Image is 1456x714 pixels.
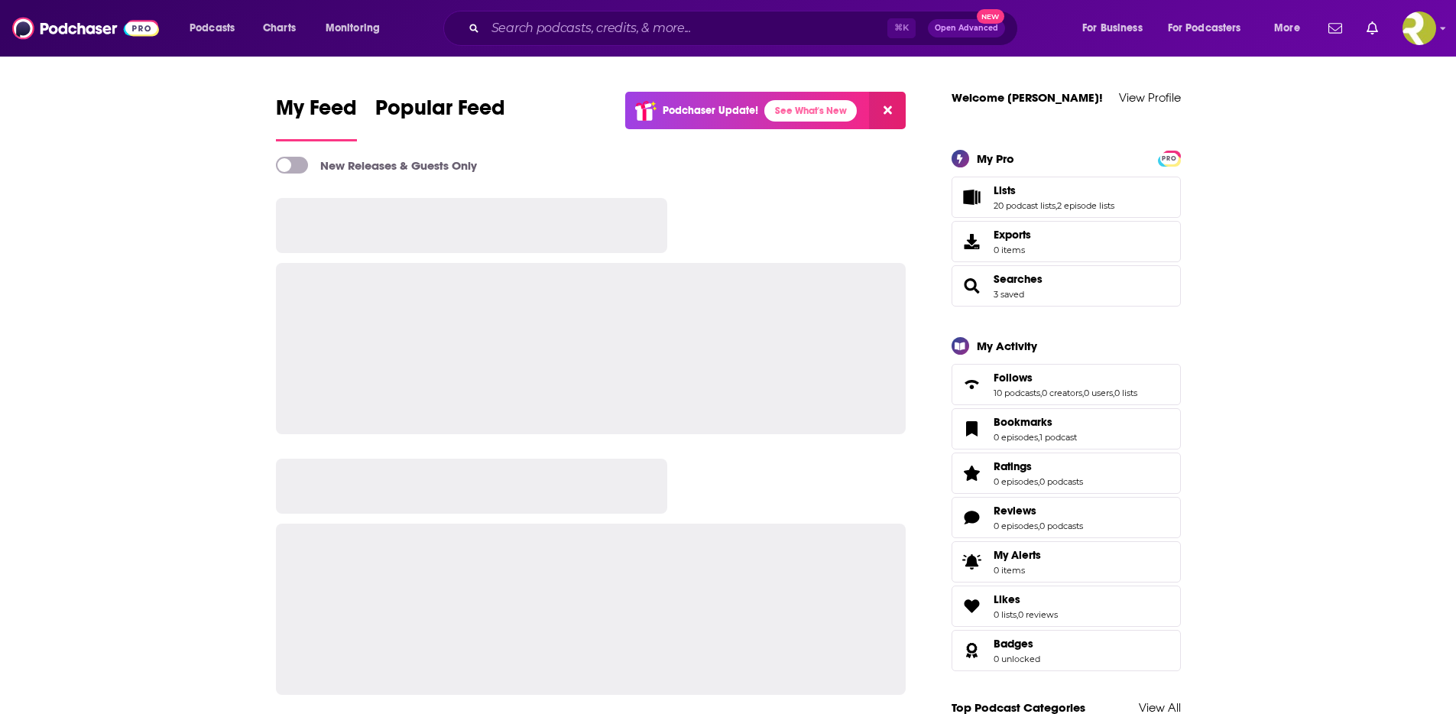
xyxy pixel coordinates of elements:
[957,275,987,297] a: Searches
[935,24,998,32] span: Open Advanced
[952,90,1103,105] a: Welcome [PERSON_NAME]!
[977,9,1004,24] span: New
[458,11,1033,46] div: Search podcasts, credits, & more...
[957,374,987,395] a: Follows
[952,221,1181,262] a: Exports
[1158,16,1263,41] button: open menu
[952,265,1181,307] span: Searches
[994,200,1056,211] a: 20 podcast lists
[994,565,1041,576] span: 0 items
[957,640,987,661] a: Badges
[994,504,1083,518] a: Reviews
[764,100,857,122] a: See What's New
[957,418,987,440] a: Bookmarks
[1360,15,1384,41] a: Show notifications dropdown
[952,408,1181,449] span: Bookmarks
[887,18,916,38] span: ⌘ K
[952,497,1181,538] span: Reviews
[375,95,505,141] a: Popular Feed
[994,415,1052,429] span: Bookmarks
[994,272,1043,286] a: Searches
[276,157,477,174] a: New Releases & Guests Only
[994,371,1137,385] a: Follows
[994,548,1041,562] span: My Alerts
[994,388,1040,398] a: 10 podcasts
[994,654,1040,664] a: 0 unlocked
[957,596,987,617] a: Likes
[1263,16,1319,41] button: open menu
[1402,11,1436,45] img: User Profile
[375,95,505,130] span: Popular Feed
[1018,609,1058,620] a: 0 reviews
[1038,432,1039,443] span: ,
[994,371,1033,385] span: Follows
[994,459,1032,473] span: Ratings
[1038,476,1039,487] span: ,
[994,592,1058,606] a: Likes
[1072,16,1162,41] button: open menu
[1039,432,1077,443] a: 1 podcast
[1402,11,1436,45] button: Show profile menu
[1017,609,1018,620] span: ,
[1160,151,1179,163] a: PRO
[994,228,1031,242] span: Exports
[952,364,1181,405] span: Follows
[994,521,1038,531] a: 0 episodes
[485,16,887,41] input: Search podcasts, credits, & more...
[1322,15,1348,41] a: Show notifications dropdown
[994,476,1038,487] a: 0 episodes
[957,187,987,208] a: Lists
[1039,476,1083,487] a: 0 podcasts
[994,609,1017,620] a: 0 lists
[1042,388,1082,398] a: 0 creators
[1040,388,1042,398] span: ,
[12,14,159,43] img: Podchaser - Follow, Share and Rate Podcasts
[952,453,1181,494] span: Ratings
[1160,153,1179,164] span: PRO
[1082,18,1143,39] span: For Business
[952,177,1181,218] span: Lists
[952,541,1181,583] a: My Alerts
[977,151,1014,166] div: My Pro
[276,95,357,130] span: My Feed
[994,459,1083,473] a: Ratings
[994,183,1016,197] span: Lists
[994,415,1077,429] a: Bookmarks
[957,231,987,252] span: Exports
[994,245,1031,255] span: 0 items
[263,18,296,39] span: Charts
[994,183,1114,197] a: Lists
[1119,90,1181,105] a: View Profile
[1114,388,1137,398] a: 0 lists
[994,504,1036,518] span: Reviews
[994,637,1040,651] a: Badges
[994,637,1033,651] span: Badges
[315,16,400,41] button: open menu
[1402,11,1436,45] span: Logged in as ResoluteTulsa
[663,104,758,117] p: Podchaser Update!
[276,95,357,141] a: My Feed
[957,507,987,528] a: Reviews
[1056,200,1057,211] span: ,
[994,432,1038,443] a: 0 episodes
[928,19,1005,37] button: Open AdvancedNew
[1082,388,1084,398] span: ,
[994,592,1020,606] span: Likes
[1168,18,1241,39] span: For Podcasters
[1084,388,1113,398] a: 0 users
[977,339,1037,353] div: My Activity
[1057,200,1114,211] a: 2 episode lists
[1113,388,1114,398] span: ,
[253,16,305,41] a: Charts
[1038,521,1039,531] span: ,
[190,18,235,39] span: Podcasts
[179,16,255,41] button: open menu
[1039,521,1083,531] a: 0 podcasts
[957,462,987,484] a: Ratings
[957,551,987,573] span: My Alerts
[326,18,380,39] span: Monitoring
